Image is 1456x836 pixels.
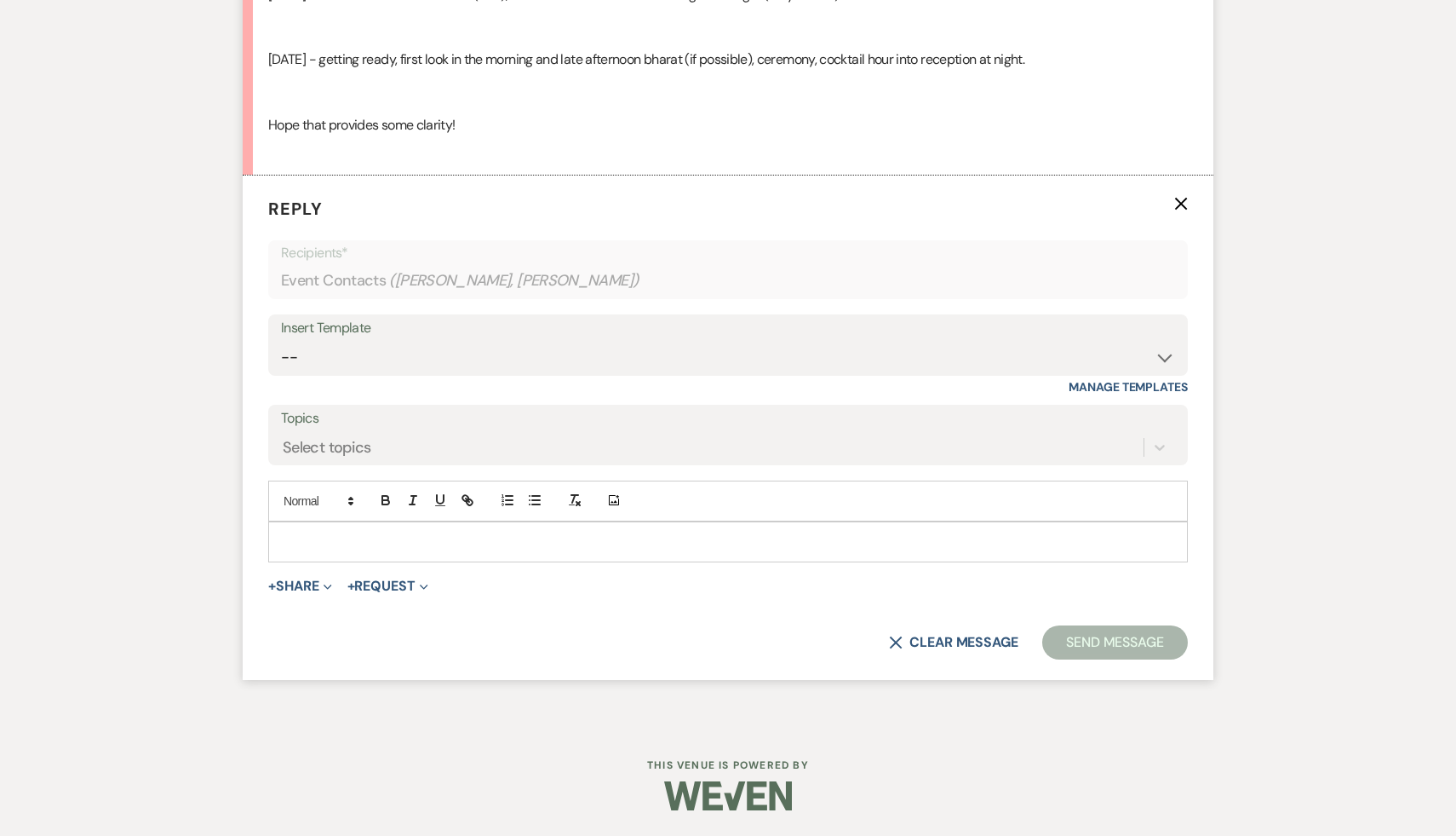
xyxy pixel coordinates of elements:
[268,198,323,220] span: Reply
[281,242,1175,264] p: Recipients*
[268,579,276,593] span: +
[347,579,355,593] span: +
[664,766,792,826] img: Weven Logo
[1042,626,1188,660] button: Send Message
[347,579,428,593] button: Request
[268,579,332,593] button: Share
[281,264,1175,297] div: Event Contacts
[281,316,1175,341] div: Insert Template
[389,269,639,292] span: ( [PERSON_NAME], [PERSON_NAME] )
[1069,379,1188,395] a: Manage Templates
[281,406,1175,431] label: Topics
[889,636,1018,649] button: Clear message
[283,435,371,458] div: Select topics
